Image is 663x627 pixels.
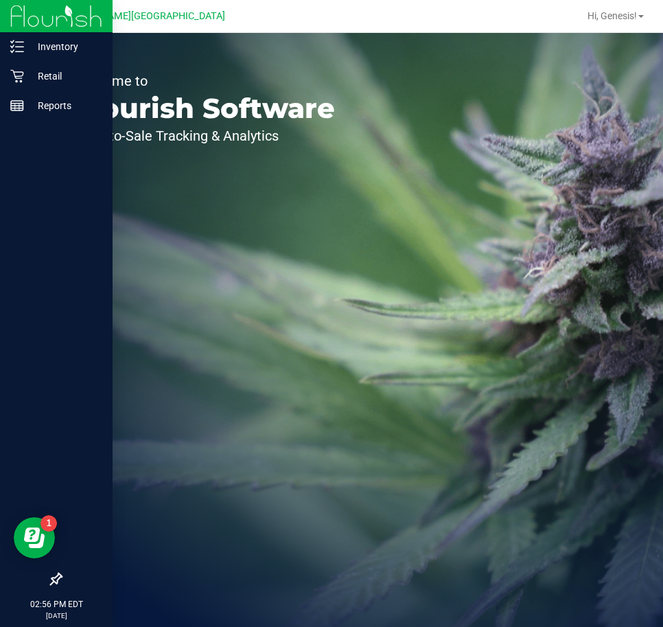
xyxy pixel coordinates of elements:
p: Welcome to [74,74,335,88]
span: Hi, Genesis! [588,10,637,21]
iframe: Resource center unread badge [40,515,57,532]
inline-svg: Retail [10,69,24,83]
p: Flourish Software [74,95,335,122]
p: Inventory [24,38,106,55]
p: Seed-to-Sale Tracking & Analytics [74,129,335,143]
p: Reports [24,97,106,114]
inline-svg: Reports [10,99,24,113]
span: [PERSON_NAME][GEOGRAPHIC_DATA] [56,10,225,22]
iframe: Resource center [14,517,55,558]
p: Retail [24,68,106,84]
inline-svg: Inventory [10,40,24,54]
p: 02:56 PM EDT [6,598,106,611]
p: [DATE] [6,611,106,621]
